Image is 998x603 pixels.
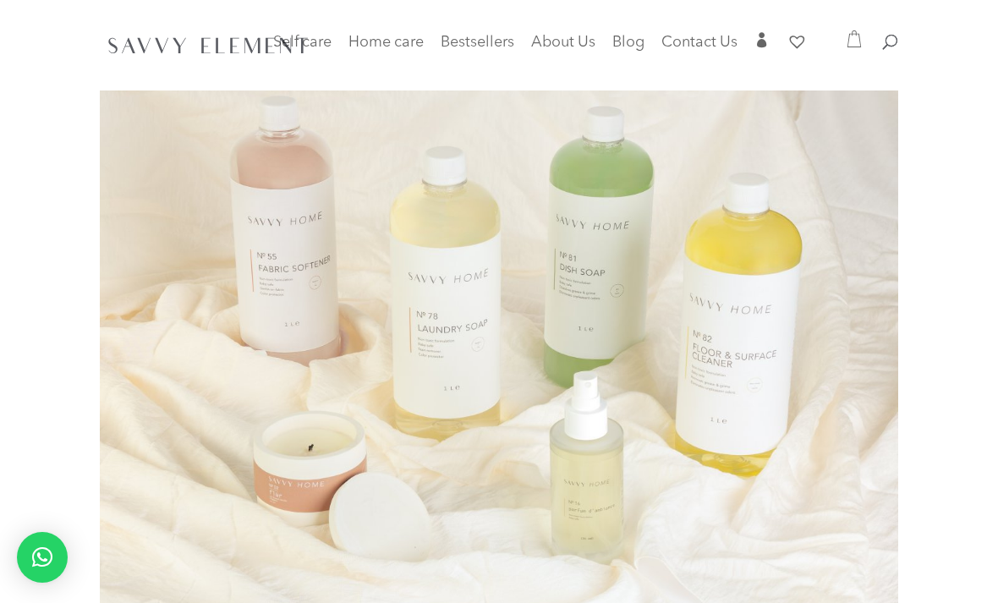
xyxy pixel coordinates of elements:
span: Blog [612,35,644,50]
a: Self care [273,36,332,70]
span: Bestsellers [441,35,514,50]
img: SavvyElement [103,31,313,58]
span: Home care [348,35,424,50]
span: Contact Us [661,35,738,50]
a:  [754,32,770,60]
span: About Us [531,35,595,50]
a: Contact Us [661,36,738,60]
span: Self care [273,35,332,50]
a: Bestsellers [441,36,514,60]
span:  [754,32,770,47]
a: Blog [612,36,644,60]
a: About Us [531,36,595,60]
a: Home care [348,36,424,70]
